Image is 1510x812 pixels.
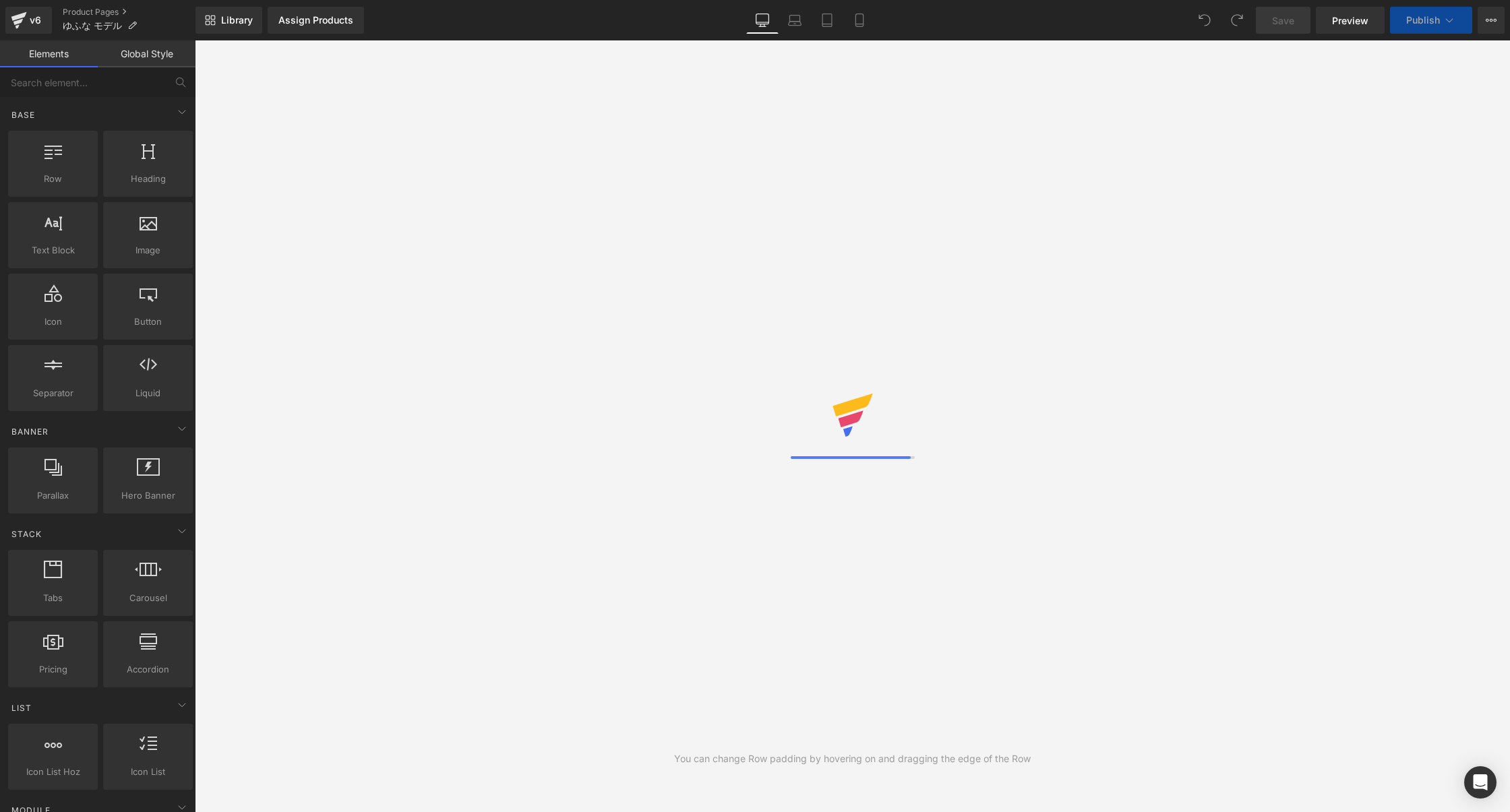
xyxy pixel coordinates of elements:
[278,15,353,26] div: Assign Products
[221,14,253,26] span: Library
[10,528,43,540] span: Stack
[12,489,94,503] span: Parallax
[195,7,262,34] a: New Library
[1224,7,1250,34] button: Redo
[12,662,94,677] span: Pricing
[107,662,189,677] span: Accordion
[12,315,94,329] span: Icon
[107,315,189,329] span: Button
[12,172,94,186] span: Row
[1464,766,1497,799] div: Open Intercom Messenger
[811,7,843,34] a: Tablet
[12,386,94,400] span: Separator
[107,591,189,605] span: Carousel
[746,7,779,34] a: Desktop
[63,20,122,31] span: ゆふな モデル
[27,11,44,29] div: v6
[12,243,94,257] span: Text Block
[10,108,36,121] span: Base
[107,243,189,257] span: Image
[12,765,94,779] span: Icon List Hoz
[1332,13,1368,28] span: Preview
[12,591,94,605] span: Tabs
[1478,7,1505,34] button: More
[1272,13,1294,28] span: Save
[779,7,811,34] a: Laptop
[107,489,189,503] span: Hero Banner
[5,7,52,34] a: v6
[107,386,189,400] span: Liquid
[10,425,50,438] span: Banner
[107,765,189,779] span: Icon List
[10,701,33,714] span: List
[107,172,189,186] span: Heading
[1406,15,1440,26] span: Publish
[674,751,1031,766] div: You can change Row padding by hovering on and dragging the edge of the Row
[98,40,195,67] a: Global Style
[1390,7,1472,34] button: Publish
[843,7,876,34] a: Mobile
[1191,7,1218,34] button: Undo
[63,7,195,18] a: Product Pages
[1316,7,1385,34] a: Preview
